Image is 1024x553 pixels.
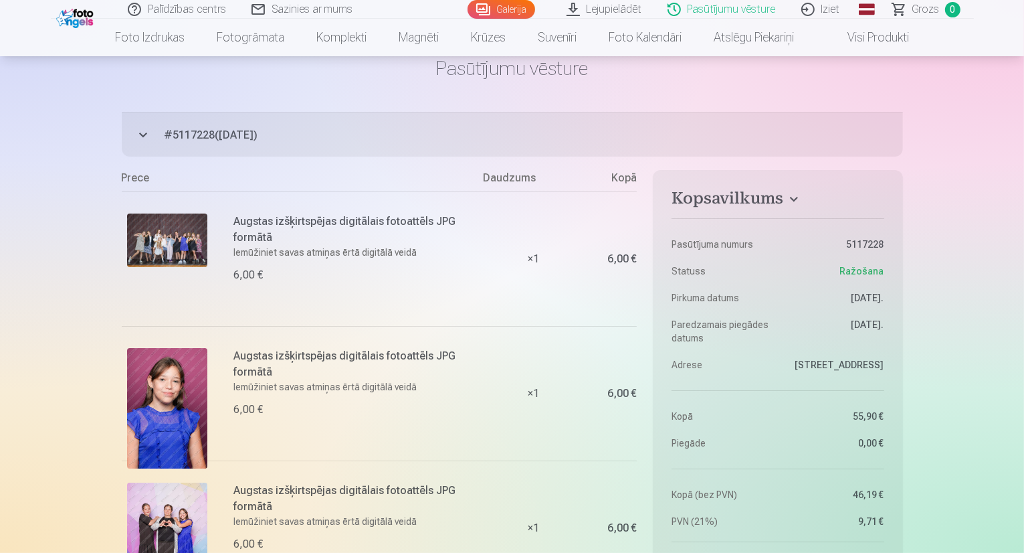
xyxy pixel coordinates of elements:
[840,264,884,278] span: Ražošana
[234,380,476,394] p: Iemūžiniet savas atmiņas ērtā digitālā veidā
[483,170,583,191] div: Daudzums
[785,318,884,345] dd: [DATE].
[607,255,637,263] div: 6,00 €
[201,19,300,56] a: Fotogrāmata
[672,291,771,305] dt: Pirkuma datums
[672,410,771,423] dt: Kopā
[522,19,593,56] a: Suvenīri
[234,348,476,380] h6: Augstas izšķirtspējas digitālais fotoattēls JPG formātā
[672,437,771,450] dt: Piegāde
[672,515,771,528] dt: PVN (21%)
[234,515,476,528] p: Iemūžiniet savas atmiņas ērtā digitālā veidā
[672,238,771,251] dt: Pasūtījuma numurs
[234,267,264,283] div: 6,00 €
[672,488,771,501] dt: Kopā (bez PVN)
[483,326,583,461] div: × 1
[945,2,960,17] span: 0
[165,127,903,143] span: # 5117228 ( [DATE] )
[607,390,637,398] div: 6,00 €
[122,170,484,191] div: Prece
[383,19,455,56] a: Magnēti
[234,246,476,259] p: Iemūžiniet savas atmiņas ērtā digitālā veidā
[122,112,903,157] button: #5117228([DATE])
[300,19,383,56] a: Komplekti
[810,19,925,56] a: Visi produkti
[455,19,522,56] a: Krūzes
[672,264,771,278] dt: Statuss
[785,358,884,372] dd: [STREET_ADDRESS]
[785,515,884,528] dd: 9,71 €
[785,488,884,501] dd: 46,19 €
[912,1,940,17] span: Grozs
[56,5,97,28] img: /fa1
[234,402,264,418] div: 6,00 €
[785,437,884,450] dd: 0,00 €
[607,524,637,532] div: 6,00 €
[593,19,698,56] a: Foto kalendāri
[785,291,884,305] dd: [DATE].
[672,189,884,213] button: Kopsavilkums
[785,410,884,423] dd: 55,90 €
[698,19,810,56] a: Atslēgu piekariņi
[583,170,637,191] div: Kopā
[122,56,903,80] h1: Pasūtījumu vēsture
[234,536,264,552] div: 6,00 €
[99,19,201,56] a: Foto izdrukas
[234,483,476,515] h6: Augstas izšķirtspējas digitālais fotoattēls JPG formātā
[672,318,771,345] dt: Paredzamais piegādes datums
[234,214,476,246] h6: Augstas izšķirtspējas digitālais fotoattēls JPG formātā
[785,238,884,251] dd: 5117228
[483,191,583,326] div: × 1
[672,358,771,372] dt: Adrese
